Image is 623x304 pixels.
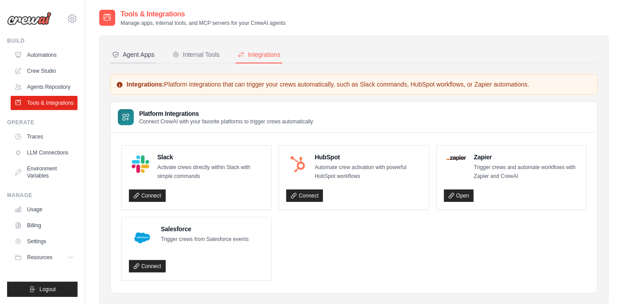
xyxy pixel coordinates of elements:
[11,96,78,110] a: Tools & Integrations
[11,234,78,249] a: Settings
[171,47,222,63] button: Internal Tools
[7,12,51,25] img: Logo
[132,155,149,173] img: Slack Logo
[11,80,78,94] a: Agents Repository
[315,153,421,162] h4: HubSpot
[11,218,78,233] a: Billing
[11,202,78,217] a: Usage
[129,190,166,202] a: Connect
[161,225,249,233] h4: Salesforce
[121,9,286,20] h2: Tools & Integrations
[444,190,474,202] a: Open
[315,163,421,181] p: Automate crew activation with powerful HubSpot workflows
[7,282,78,297] button: Logout
[116,80,592,89] p: Platform integrations that can trigger your crews automatically, such as Slack commands, HubSpot ...
[11,250,78,265] button: Resources
[289,155,307,173] img: HubSpot Logo
[7,37,78,44] div: Build
[172,50,220,59] div: Internal Tools
[129,260,166,272] a: Connect
[121,20,286,27] p: Manage apps, internal tools, and MCP servers for your CrewAI agents
[157,163,264,181] p: Activate crews directly within Slack with simple commands
[236,47,282,63] button: Integrations
[447,155,466,161] img: Zapier Logo
[11,162,78,183] a: Environment Variables
[39,286,56,293] span: Logout
[132,227,153,249] img: Salesforce Logo
[474,153,579,162] h4: Zapier
[157,153,264,162] h4: Slack
[27,254,52,261] span: Resources
[11,130,78,144] a: Traces
[110,47,156,63] button: Agent Apps
[139,109,313,118] h3: Platform Integrations
[474,163,579,181] p: Trigger crews and automate workflows with Zapier and CrewAI
[7,192,78,199] div: Manage
[161,235,249,244] p: Trigger crews from Salesforce events
[11,146,78,160] a: LLM Connections
[11,48,78,62] a: Automations
[238,50,280,59] div: Integrations
[139,118,313,125] p: Connect CrewAI with your favorite platforms to trigger crews automatically
[7,119,78,126] div: Operate
[286,190,323,202] a: Connect
[127,81,164,88] strong: Integrations:
[11,64,78,78] a: Crew Studio
[112,50,155,59] div: Agent Apps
